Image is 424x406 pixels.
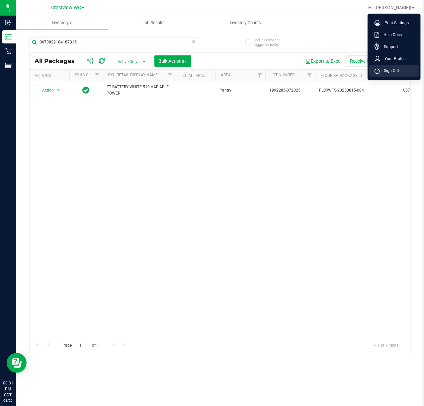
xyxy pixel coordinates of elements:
[381,20,409,26] span: Print Settings
[5,62,12,69] inline-svg: Reports
[380,43,398,50] span: Support
[3,380,13,398] p: 08:31 PM CDT
[108,16,200,30] a: Lab Results
[7,353,27,373] iframe: Resource center
[320,73,362,78] a: Flourish Package ID
[200,16,292,30] a: Inventory Counts
[5,34,12,40] inline-svg: Inventory
[154,55,191,67] button: Bulk Actions
[3,398,13,403] p: 08/20
[304,70,315,81] a: Filter
[254,70,265,81] a: Filter
[375,32,416,38] a: Help Docs
[380,67,399,74] span: Sign Out
[165,70,176,81] a: Filter
[380,32,402,38] span: Help Docs
[369,65,419,77] li: Sign Out
[381,55,405,62] span: Your Profile
[221,20,270,26] span: Inventory Counts
[219,87,261,94] span: Pantry
[301,55,346,67] button: Export to Excel
[76,340,88,350] input: 1
[16,20,108,26] span: Inventory
[35,73,67,78] div: Actions
[191,37,196,46] span: Clear
[319,87,384,94] span: FLSRWTS-20250815-004
[346,55,400,67] button: Receive Non-Cannabis
[29,37,199,47] input: Search Package ID, Item Name, SKU, Lot or Part Number...
[35,57,81,65] span: All Packages
[269,87,311,94] span: 1992285-072025
[367,340,404,350] span: 1 - 1 of 1 items
[181,73,205,78] a: Total THC%
[16,16,108,30] a: Inventory
[75,73,100,77] a: Sync Status
[368,5,411,10] span: Hi, [PERSON_NAME]!
[5,19,12,26] inline-svg: Inbound
[83,86,90,95] span: In Sync
[57,340,105,350] span: Page of 1
[5,48,12,54] inline-svg: Retail
[133,20,174,26] span: Lab Results
[54,86,63,95] span: select
[271,73,295,77] a: Lot Number
[92,70,103,81] a: Filter
[254,37,288,47] span: Include items not tagged for facility
[108,73,158,77] a: SKU Retail Display Name
[159,58,187,64] span: Bulk Actions
[36,86,54,95] span: Action
[107,84,172,97] span: FT BATTERY WHITE 510 VARIABLE POWER
[221,73,231,77] a: Area
[51,5,81,11] span: Crestview WC
[375,43,416,50] a: Support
